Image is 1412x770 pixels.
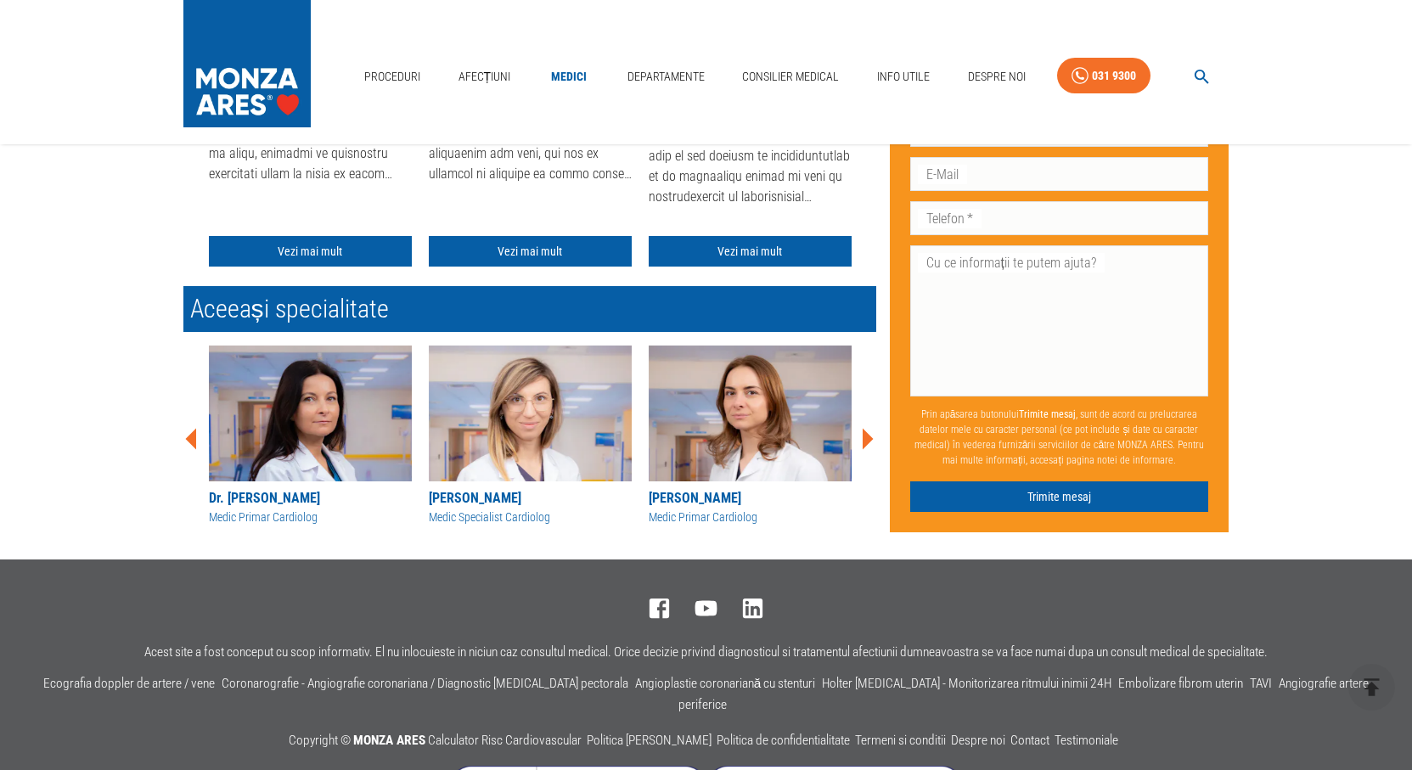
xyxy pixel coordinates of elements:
button: delete [1348,664,1395,711]
a: Termeni si conditii [855,733,946,748]
a: Contact [1010,733,1049,748]
div: Dr. [PERSON_NAME] [209,488,412,509]
a: Departamente [621,59,712,94]
p: Prin apăsarea butonului , sunt de acord cu prelucrarea datelor mele cu caracter personal (ce pot ... [910,400,1209,475]
a: Holter [MEDICAL_DATA] - Monitorizarea ritmului inimii 24H [822,676,1111,691]
p: Copyright © [289,730,1123,752]
div: Medic Specialist Cardiolog [429,509,632,526]
h2: Aceeași specialitate [183,286,876,332]
a: Ecografia doppler de artere / vene [43,676,215,691]
div: Loremipsu dolorsit ametconsectetur adip el sed doeiusm te incididuntutlab et do magnaaliqu enimad... [649,126,852,211]
a: Embolizare fibrom uterin [1118,676,1243,691]
a: 031 9300 [1057,58,1150,94]
a: Calculator Risc Cardiovascular [428,733,582,748]
a: Afecțiuni [452,59,518,94]
a: Medici [542,59,596,94]
p: Acest site a fost conceput cu scop informativ. El nu inlocuieste in niciun caz consultul medical.... [144,645,1268,660]
a: Consilier Medical [735,59,846,94]
button: Trimite mesaj [910,481,1209,513]
a: Info Utile [870,59,937,94]
a: Angioplastie coronariană cu stenturi [635,676,816,691]
a: Despre Noi [961,59,1032,94]
a: Despre noi [951,733,1005,748]
div: Lorem ipsumdolo sitametc adip eli sedd ei temporin utlabo etdo magna aliquaenim adm veni, qui nos... [429,103,632,188]
a: Coronarografie - Angiografie coronariana / Diagnostic [MEDICAL_DATA] pectorala [222,676,628,691]
a: Dr. [PERSON_NAME]Medic Primar Cardiolog [209,346,412,526]
span: MONZA ARES [353,733,425,748]
a: Testimoniale [1055,733,1118,748]
a: [PERSON_NAME]Medic Primar Cardiolog [649,346,852,526]
b: Trimite mesaj [1019,408,1076,420]
a: Vezi mai mult [429,236,632,267]
div: [PERSON_NAME] [429,488,632,509]
a: Vezi mai mult [209,236,412,267]
div: Loremi dolorsitametcon, adipi elits doei temp incididun utlab et dolore ma aliqu, enimadmi ve qui... [209,103,412,188]
a: [PERSON_NAME]Medic Specialist Cardiolog [429,346,632,526]
div: Medic Primar Cardiolog [209,509,412,526]
a: Politica de confidentialitate [717,733,850,748]
a: Vezi mai mult [649,236,852,267]
div: 031 9300 [1092,65,1136,87]
a: Proceduri [357,59,427,94]
a: TAVI [1250,676,1272,691]
div: Medic Primar Cardiolog [649,509,852,526]
a: Politica [PERSON_NAME] [587,733,712,748]
div: [PERSON_NAME] [649,488,852,509]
